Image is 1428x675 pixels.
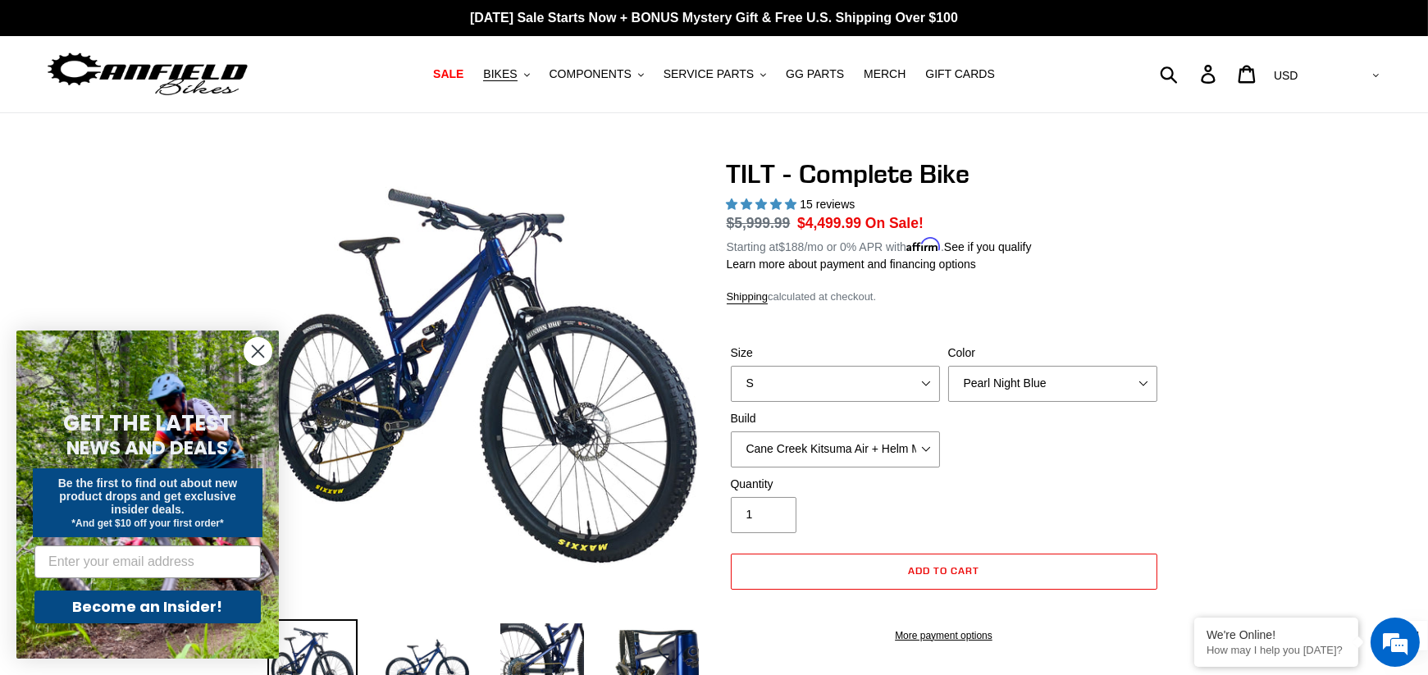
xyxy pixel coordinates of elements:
button: SERVICE PARTS [655,63,774,85]
span: BIKES [483,67,517,81]
label: Build [731,410,940,427]
span: GET THE LATEST [63,408,232,438]
span: Affirm [906,238,941,252]
label: Size [731,344,940,362]
div: calculated at checkout. [727,289,1161,305]
span: *And get $10 off your first order* [71,518,223,529]
p: How may I help you today? [1207,644,1346,656]
span: Add to cart [908,564,979,577]
button: Add to cart [731,554,1157,590]
p: Starting at /mo or 0% APR with . [727,235,1032,256]
label: Quantity [731,476,940,493]
s: $5,999.99 [727,215,791,231]
input: Search [1169,56,1211,92]
span: $4,499.99 [797,215,861,231]
span: COMPONENTS [550,67,632,81]
span: SALE [433,67,463,81]
span: $188 [778,240,804,253]
img: Canfield Bikes [45,48,250,100]
span: NEWS AND DEALS [67,435,229,461]
span: Be the first to find out about new product drops and get exclusive insider deals. [58,477,238,516]
a: SALE [425,63,472,85]
a: Shipping [727,290,769,304]
span: 15 reviews [800,198,855,211]
a: GIFT CARDS [917,63,1003,85]
span: MERCH [864,67,906,81]
button: BIKES [475,63,537,85]
span: GIFT CARDS [925,67,995,81]
button: Close dialog [244,337,272,366]
span: GG PARTS [786,67,844,81]
button: Become an Insider! [34,591,261,623]
div: We're Online! [1207,628,1346,641]
span: On Sale! [865,212,924,234]
a: GG PARTS [778,63,852,85]
label: Color [948,344,1157,362]
span: SERVICE PARTS [664,67,754,81]
a: MERCH [855,63,914,85]
span: 5.00 stars [727,198,801,211]
a: See if you qualify - Learn more about Affirm Financing (opens in modal) [944,240,1032,253]
a: Learn more about payment and financing options [727,258,976,271]
input: Enter your email address [34,545,261,578]
a: More payment options [731,628,1157,643]
h1: TILT - Complete Bike [727,158,1161,189]
button: COMPONENTS [541,63,652,85]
